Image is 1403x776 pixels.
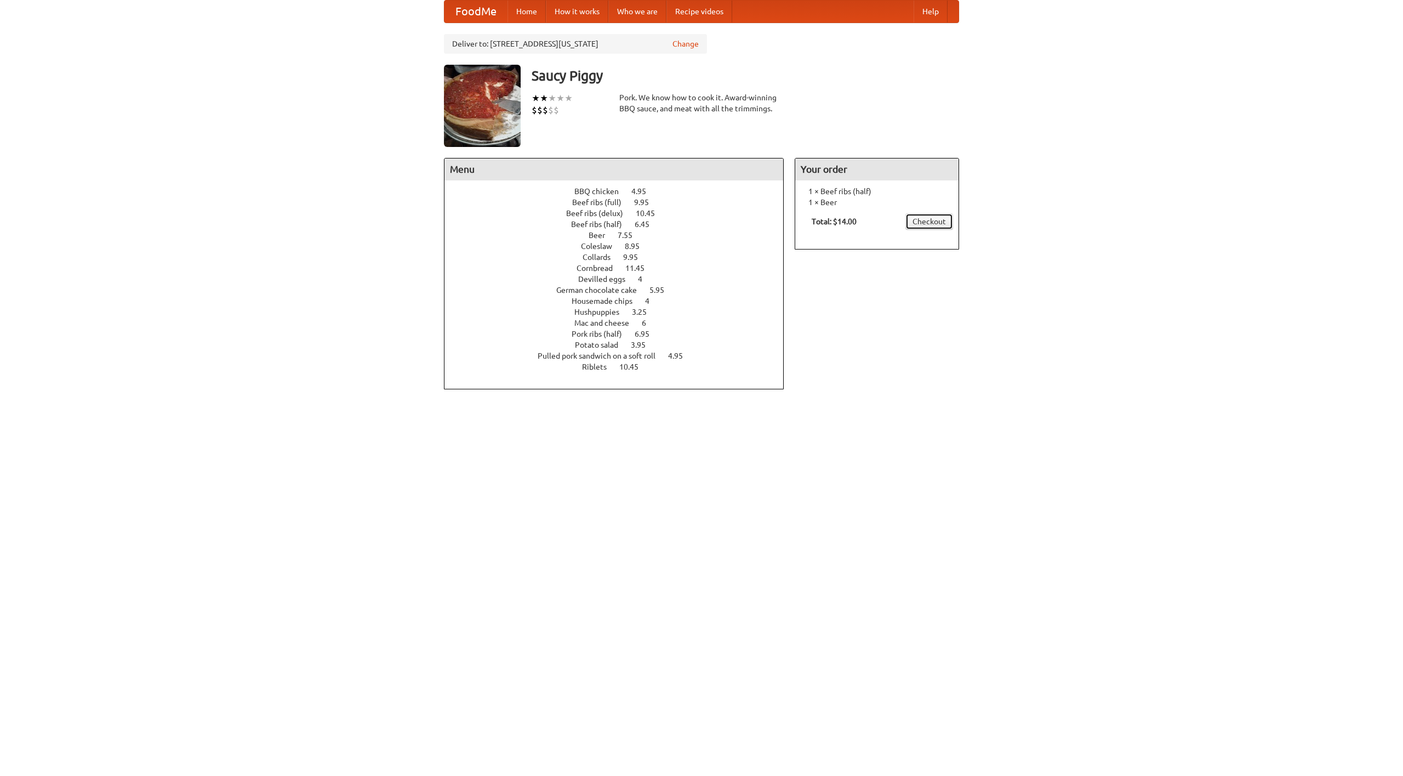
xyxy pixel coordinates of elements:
span: 3.95 [631,341,657,349]
a: Riblets 10.45 [582,362,659,371]
a: Beef ribs (delux) 10.45 [566,209,675,218]
span: Collards [583,253,621,262]
a: Hushpuppies 3.25 [574,308,667,316]
li: 1 × Beef ribs (half) [801,186,953,197]
h3: Saucy Piggy [532,65,959,87]
span: Pork ribs (half) [572,330,633,338]
span: 10.45 [636,209,666,218]
li: ★ [564,92,573,104]
a: Home [507,1,546,22]
span: 6.45 [635,220,660,229]
a: BBQ chicken 4.95 [574,187,666,196]
a: Pork ribs (half) 6.95 [572,330,670,338]
span: Mac and cheese [574,319,640,327]
span: Coleslaw [581,242,623,251]
span: 4.95 [668,352,694,360]
a: Mac and cheese 6 [574,319,666,327]
span: Housemade chips [572,297,643,305]
span: 3.25 [632,308,658,316]
a: Pulled pork sandwich on a soft roll 4.95 [538,352,703,360]
span: Potato salad [575,341,629,349]
span: 8.95 [625,242,651,251]
span: 10.45 [619,362,649,371]
span: 5.95 [649,286,675,294]
a: Recipe videos [666,1,732,22]
a: Who we are [608,1,666,22]
a: Cornbread 11.45 [577,264,665,273]
a: Change [672,38,699,49]
a: FoodMe [444,1,507,22]
span: Cornbread [577,264,624,273]
a: Beer 7.55 [589,231,653,240]
span: Beef ribs (full) [572,198,632,207]
li: $ [548,104,554,116]
span: Beef ribs (delux) [566,209,634,218]
h4: Your order [795,158,959,180]
a: German chocolate cake 5.95 [556,286,685,294]
li: $ [537,104,543,116]
span: 6.95 [635,330,660,338]
li: ★ [540,92,548,104]
span: 4 [645,297,660,305]
span: BBQ chicken [574,187,630,196]
li: $ [543,104,548,116]
a: Beef ribs (half) 6.45 [571,220,670,229]
li: ★ [532,92,540,104]
a: Devilled eggs 4 [578,275,663,284]
span: 9.95 [623,253,649,262]
span: 4 [638,275,653,284]
a: Housemade chips 4 [572,297,670,305]
div: Pork. We know how to cook it. Award-winning BBQ sauce, and meat with all the trimmings. [619,92,784,114]
li: ★ [556,92,564,104]
a: How it works [546,1,608,22]
span: Devilled eggs [578,275,636,284]
div: Deliver to: [STREET_ADDRESS][US_STATE] [444,34,707,54]
a: Checkout [905,213,953,230]
img: angular.jpg [444,65,521,147]
a: Help [914,1,948,22]
span: German chocolate cake [556,286,648,294]
a: Potato salad 3.95 [575,341,666,349]
span: 7.55 [618,231,643,240]
span: 11.45 [625,264,655,273]
b: Total: $14.00 [812,217,857,226]
span: 4.95 [631,187,657,196]
h4: Menu [444,158,783,180]
li: $ [554,104,559,116]
li: 1 × Beer [801,197,953,208]
a: Coleslaw 8.95 [581,242,660,251]
a: Collards 9.95 [583,253,658,262]
span: Pulled pork sandwich on a soft roll [538,352,666,360]
span: Riblets [582,362,618,371]
span: Beef ribs (half) [571,220,633,229]
li: ★ [548,92,556,104]
span: Hushpuppies [574,308,630,316]
a: Beef ribs (full) 9.95 [572,198,669,207]
span: 9.95 [634,198,660,207]
li: $ [532,104,537,116]
span: Beer [589,231,616,240]
span: 6 [642,319,657,327]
